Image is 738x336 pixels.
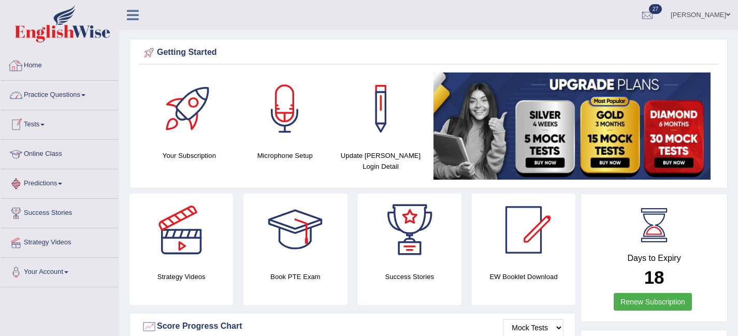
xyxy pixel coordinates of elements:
a: Tests [1,110,119,136]
span: 27 [649,4,662,14]
h4: Days to Expiry [592,254,716,263]
h4: Update [PERSON_NAME] Login Detail [338,150,424,172]
a: Your Account [1,258,119,284]
a: Renew Subscription [614,293,692,311]
h4: Book PTE Exam [243,271,347,282]
a: Practice Questions [1,81,119,107]
h4: Your Subscription [147,150,232,161]
h4: Success Stories [358,271,461,282]
a: Online Class [1,140,119,166]
img: small5.jpg [433,72,711,180]
b: 18 [644,267,664,287]
a: Strategy Videos [1,228,119,254]
h4: EW Booklet Download [472,271,575,282]
h4: Microphone Setup [242,150,328,161]
a: Home [1,51,119,77]
div: Score Progress Chart [141,319,563,334]
a: Success Stories [1,199,119,225]
div: Getting Started [141,45,716,61]
h4: Strategy Videos [129,271,233,282]
a: Predictions [1,169,119,195]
